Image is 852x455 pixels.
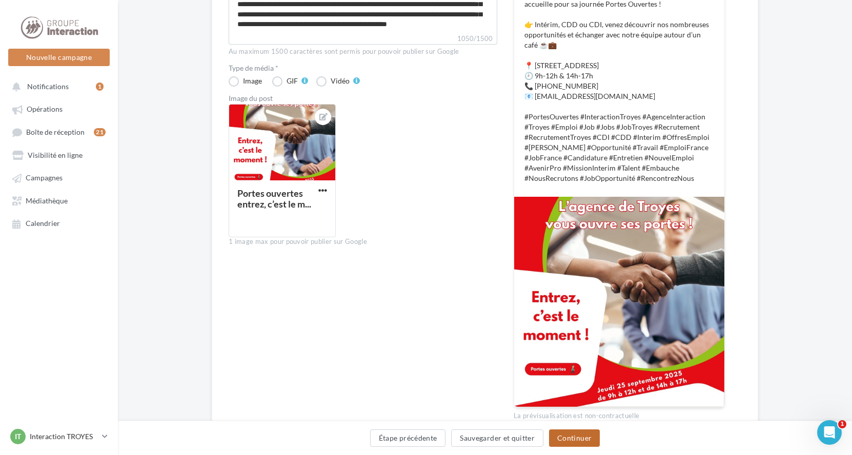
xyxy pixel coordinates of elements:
[26,196,68,205] span: Médiathèque
[6,99,112,118] a: Opérations
[229,33,497,45] label: 1050/1500
[6,214,112,232] a: Calendrier
[26,174,63,182] span: Campagnes
[27,82,69,91] span: Notifications
[331,77,350,85] div: Vidéo
[287,77,298,85] div: GIF
[6,191,112,210] a: Médiathèque
[26,128,85,136] span: Boîte de réception
[451,429,543,447] button: Sauvegarder et quitter
[6,122,112,141] a: Boîte de réception21
[8,49,110,66] button: Nouvelle campagne
[27,105,63,114] span: Opérations
[30,431,98,442] p: Interaction TROYES
[26,219,60,228] span: Calendrier
[6,168,112,187] a: Campagnes
[514,407,725,421] div: La prévisualisation est non-contractuelle
[229,237,497,246] div: 1 image max pour pouvoir publier sur Google
[370,429,446,447] button: Étape précédente
[96,82,104,91] div: 1
[229,95,497,102] div: Image du post
[94,128,106,136] div: 21
[817,420,842,445] iframe: Intercom live chat
[838,420,846,428] span: 1
[28,151,83,159] span: Visibilité en ligne
[229,47,497,56] div: Au maximum 1500 caractères sont permis pour pouvoir publier sur Google
[549,429,600,447] button: Continuer
[243,77,262,85] div: Image
[229,65,497,72] label: Type de média *
[237,188,311,210] div: Portes ouvertes entrez, c’est le m...
[6,146,112,164] a: Visibilité en ligne
[6,77,108,95] button: Notifications 1
[15,431,21,442] span: IT
[8,427,110,446] a: IT Interaction TROYES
